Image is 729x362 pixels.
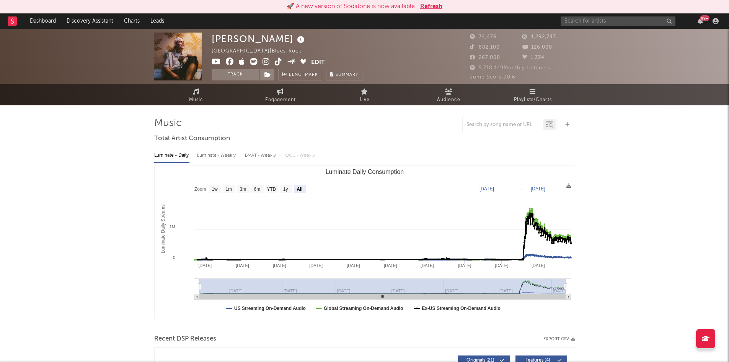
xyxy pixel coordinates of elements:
div: Luminate - Weekly [197,149,237,162]
input: Search for artists [561,16,675,26]
span: Audience [437,95,460,105]
button: Edit [311,58,325,67]
input: Search by song name or URL [463,122,543,128]
text: [DATE] [383,263,397,268]
a: Charts [119,13,145,29]
text: 1m [225,187,232,192]
text: [DATE] [479,186,494,192]
a: Engagement [238,84,323,105]
text: [DATE] [421,263,434,268]
text: [DATE] [309,263,323,268]
text: All [297,187,302,192]
div: 🚀 A new version of Sodatone is now available. [287,2,416,11]
a: Music [154,84,238,105]
button: Track [212,69,259,80]
div: 99 + [700,15,709,21]
div: [GEOGRAPHIC_DATA] | Blues-Rock [212,47,310,56]
text: [DATE] [495,263,508,268]
a: Playlists/Charts [491,84,575,105]
span: 1,334 [522,55,545,60]
span: Total Artist Consumption [154,134,230,143]
span: Summary [336,73,358,77]
text: [DATE] [458,263,471,268]
a: Live [323,84,407,105]
button: 99+ [698,18,703,24]
span: 802,100 [470,45,500,50]
text: 1w [212,187,218,192]
text: Global Streaming On-Demand Audio [323,306,403,311]
a: Dashboard [24,13,61,29]
button: Refresh [420,2,442,11]
text: [DATE] [273,263,286,268]
a: Discovery Assistant [61,13,119,29]
a: Benchmark [278,69,322,80]
span: 267,000 [470,55,500,60]
button: Export CSV [543,337,575,341]
text: → [518,186,523,192]
span: 126,000 [522,45,552,50]
text: US Streaming On-Demand Audio [234,306,306,311]
span: Music [189,95,203,105]
text: 3m [240,187,246,192]
a: Audience [407,84,491,105]
button: Summary [326,69,362,80]
div: BMAT - Weekly [245,149,277,162]
span: Engagement [265,95,296,105]
div: [PERSON_NAME] [212,33,307,45]
text: 6m [254,187,260,192]
text: [DATE] [531,263,545,268]
text: [DATE] [236,263,249,268]
text: Luminate Daily Consumption [325,169,404,175]
text: [DATE] [531,186,545,192]
span: Benchmark [289,70,318,80]
span: 74,476 [470,34,497,39]
text: 1M [169,224,175,229]
a: Leads [145,13,170,29]
svg: Luminate Daily Consumption [155,165,575,319]
text: 0 [173,255,175,260]
text: [DATE] [347,263,360,268]
text: [DATE] [553,288,566,293]
span: Recent DSP Releases [154,334,216,344]
text: [DATE] [198,263,212,268]
text: Luminate Daily Streams [160,205,165,253]
span: 1,292,747 [522,34,556,39]
div: Luminate - Daily [154,149,189,162]
span: Live [360,95,370,105]
text: 1y [283,187,288,192]
span: 5,718,149 Monthly Listeners [470,66,550,70]
span: Playlists/Charts [514,95,552,105]
text: YTD [267,187,276,192]
text: Zoom [194,187,206,192]
text: Ex-US Streaming On-Demand Audio [422,306,501,311]
span: Jump Score: 90.6 [470,75,515,80]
